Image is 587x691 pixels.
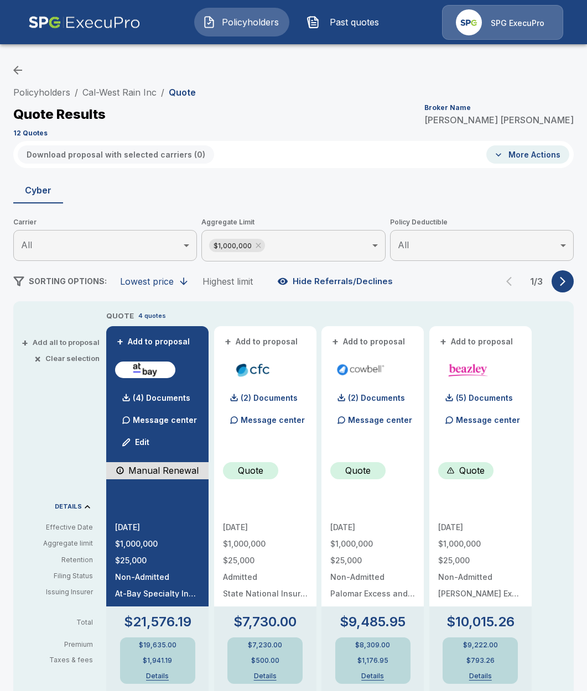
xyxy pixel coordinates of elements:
[466,657,495,664] p: $793.26
[22,641,102,648] p: Premium
[438,590,523,598] p: Beazley Excess and Surplus Insurance, Inc.
[209,239,256,252] span: $1,000,000
[223,557,308,564] p: $25,000
[330,573,415,581] p: Non-Admitted
[82,87,157,98] a: Cal-West Rain Inc
[456,394,513,402] p: (5) Documents
[225,338,231,345] span: +
[243,673,287,679] button: Details
[351,673,395,679] button: Details
[128,464,199,477] p: Manual Renewal
[525,277,547,286] p: 1 / 3
[120,276,174,287] div: Lowest price
[223,573,308,581] p: Admitted
[223,590,308,598] p: State National Insurance Company Inc.
[106,311,134,322] p: QUOTE
[298,8,393,36] button: Past quotes IconPast quotes
[161,86,164,99] li: /
[115,590,200,598] p: At-Bay Specialty Insurance Company
[424,104,471,111] p: Broker Name
[18,145,214,164] button: Download proposal with selected carriers (0)
[241,414,305,426] p: Message center
[22,657,102,663] p: Taxes & fees
[438,557,523,564] p: $25,000
[223,540,308,548] p: $1,000,000
[438,336,516,348] button: +Add to proposal
[120,362,171,378] img: atbaycybersurplus
[115,336,193,348] button: +Add to proposal
[143,657,172,664] p: $1,941.19
[22,619,102,626] p: Total
[124,615,191,629] p: $21,576.19
[238,464,263,477] p: Quote
[438,540,523,548] p: $1,000,000
[202,15,216,29] img: Policyholders Icon
[13,217,197,228] span: Carrier
[440,338,446,345] span: +
[324,15,385,29] span: Past quotes
[55,504,82,510] p: DETAILS
[202,276,253,287] div: Highest limit
[345,464,371,477] p: Quote
[438,573,523,581] p: Non-Admitted
[28,5,141,40] img: AA Logo
[348,394,405,402] p: (2) Documents
[330,557,415,564] p: $25,000
[194,8,289,36] button: Policyholders IconPolicyholders
[22,522,93,532] p: Effective Date
[13,130,48,137] p: 12 Quotes
[330,540,415,548] p: $1,000,000
[29,276,107,286] span: SORTING OPTIONS:
[335,362,386,378] img: cowbellp250
[169,88,196,97] p: Quote
[223,336,300,348] button: +Add to proposal
[330,590,415,598] p: Palomar Excess and Surplus Insurance Company NAIC# 16754 (A.M. Best A (Excellent), X Rated)
[248,642,282,648] p: $7,230.00
[13,87,70,98] a: Policyholders
[332,338,339,345] span: +
[34,355,41,362] span: ×
[13,177,63,203] button: Cyber
[115,573,200,581] p: Non-Admitted
[117,431,155,453] button: Edit
[275,271,397,292] button: Hide Referrals/Declines
[21,239,32,250] span: All
[227,362,279,378] img: cfccyberadmitted
[390,217,574,228] span: Policy Deductible
[463,642,498,648] p: $9,222.00
[22,555,93,565] p: Retention
[307,15,320,29] img: Past quotes Icon
[75,86,78,99] li: /
[24,339,100,346] button: +Add all to proposal
[13,108,106,121] p: Quote Results
[22,538,93,548] p: Aggregate limit
[456,414,520,426] p: Message center
[241,394,298,402] p: (2) Documents
[220,15,281,29] span: Policyholders
[233,615,297,629] p: $7,730.00
[438,524,523,531] p: [DATE]
[22,339,28,346] span: +
[330,524,415,531] p: [DATE]
[330,336,408,348] button: +Add to proposal
[138,311,166,321] p: 4 quotes
[459,464,485,477] p: Quote
[486,145,569,164] button: More Actions
[491,18,544,29] p: SPG ExecuPro
[340,615,406,629] p: $9,485.95
[357,657,388,664] p: $1,176.95
[442,5,563,40] a: Agency IconSPG ExecuPro
[355,642,390,648] p: $8,309.00
[424,116,574,124] p: [PERSON_NAME] [PERSON_NAME]
[115,524,200,531] p: [DATE]
[139,642,176,648] p: $19,635.00
[133,394,190,402] p: (4) Documents
[446,615,515,629] p: $10,015.26
[22,571,93,581] p: Filing Status
[136,673,180,679] button: Details
[398,239,409,250] span: All
[209,239,265,252] div: $1,000,000
[133,414,197,426] p: Message center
